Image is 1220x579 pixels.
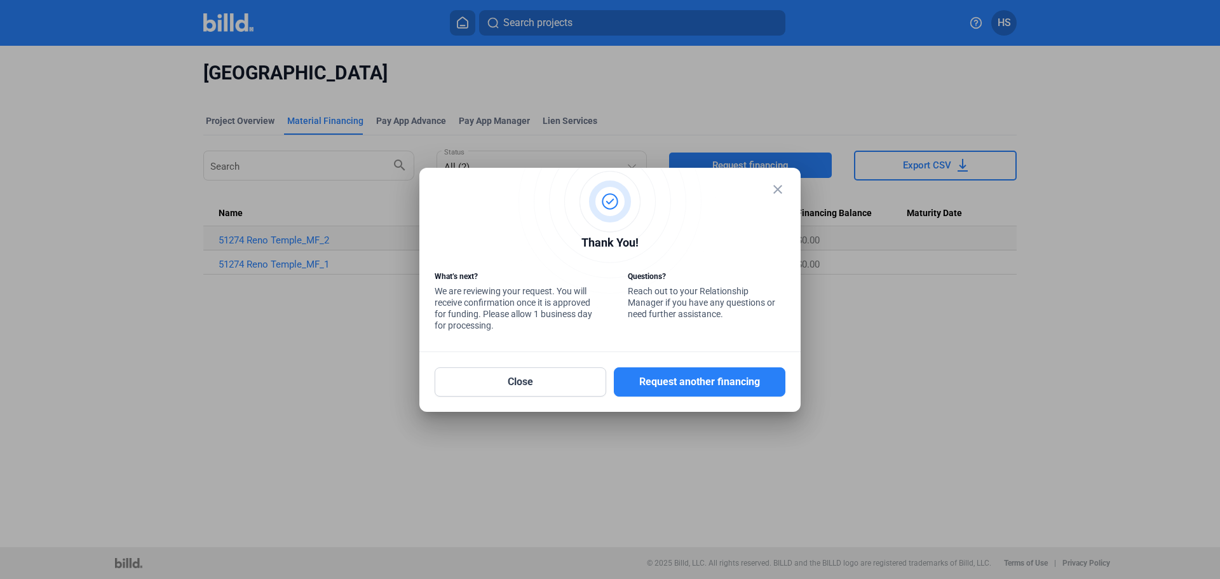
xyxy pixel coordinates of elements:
div: What’s next? [435,271,592,285]
button: Request another financing [614,367,785,397]
div: Reach out to your Relationship Manager if you have any questions or need further assistance. [628,271,785,323]
div: We are reviewing your request. You will receive confirmation once it is approved for funding. Ple... [435,271,592,334]
button: Close [435,367,606,397]
div: Thank You! [435,234,785,255]
mat-icon: close [770,182,785,197]
div: Questions? [628,271,785,285]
